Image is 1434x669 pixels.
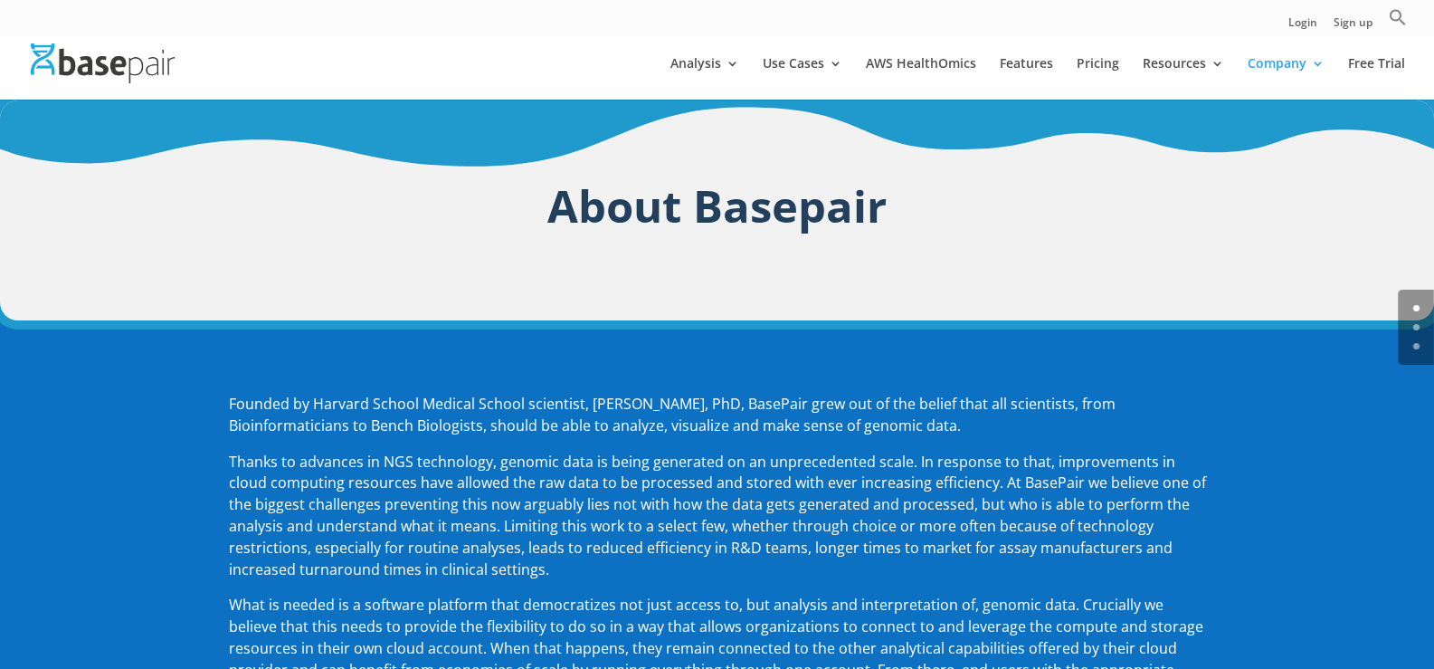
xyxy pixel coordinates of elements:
[1389,8,1407,36] a: Search Icon Link
[1334,17,1372,36] a: Sign up
[1143,57,1224,100] a: Resources
[1413,305,1420,311] a: 0
[229,174,1206,247] h1: About Basepair
[1077,57,1119,100] a: Pricing
[866,57,976,100] a: AWS HealthOmics
[1248,57,1325,100] a: Company
[1000,57,1053,100] a: Features
[1389,8,1407,26] svg: Search
[1288,17,1317,36] a: Login
[31,43,175,82] img: Basepair
[763,57,842,100] a: Use Cases
[1348,57,1405,100] a: Free Trial
[670,57,739,100] a: Analysis
[1413,324,1420,330] a: 1
[1413,343,1420,349] a: 2
[229,394,1206,452] p: Founded by Harvard School Medical School scientist, [PERSON_NAME], PhD, BasePair grew out of the ...
[229,452,1206,579] span: Thanks to advances in NGS technology, genomic data is being generated on an unprecedented scale. ...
